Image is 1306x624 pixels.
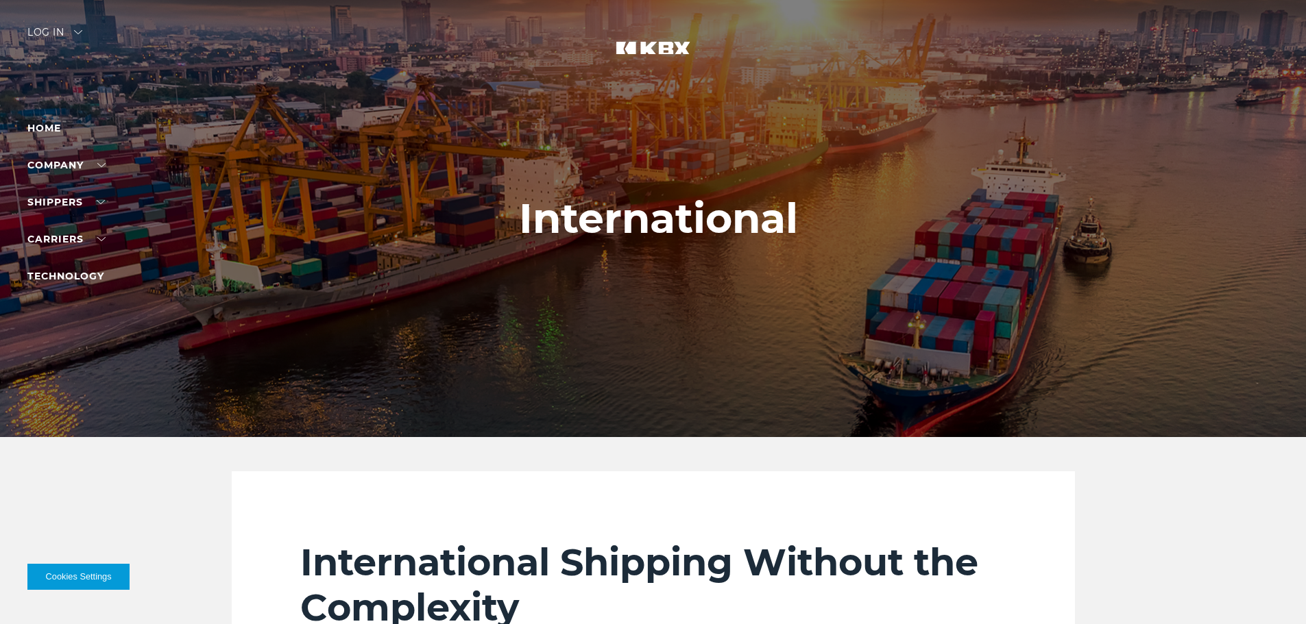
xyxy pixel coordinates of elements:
a: Home [27,122,61,134]
a: Carriers [27,233,106,245]
a: Technology [27,270,104,282]
a: Company [27,159,106,171]
h1: International [519,195,798,242]
button: Cookies Settings [27,564,130,590]
a: SHIPPERS [27,196,105,208]
img: arrow [74,30,82,34]
div: Log in [27,27,82,47]
img: kbx logo [602,27,705,88]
